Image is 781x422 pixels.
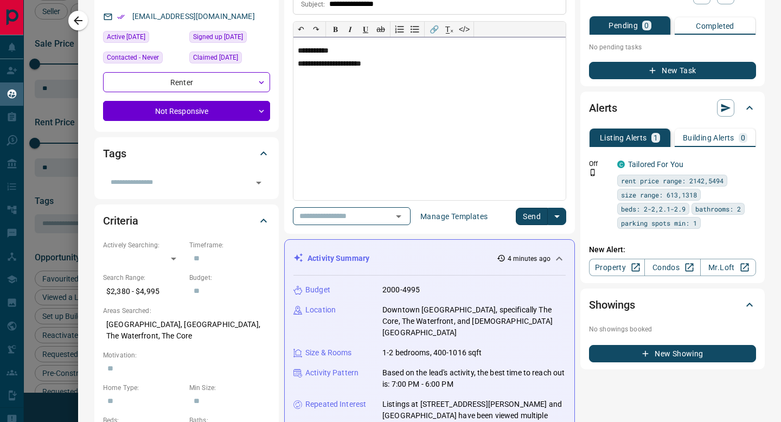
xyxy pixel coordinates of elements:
button: 🔗 [426,22,441,37]
p: Size & Rooms [305,347,352,359]
p: Based on the lead's activity, the best time to reach out is: 7:00 PM - 6:00 PM [382,367,566,390]
div: Sat Aug 16 2025 [103,31,184,46]
div: Renter [103,72,270,92]
h2: Alerts [589,99,617,117]
button: New Showing [589,345,756,362]
p: No showings booked [589,324,756,334]
span: Active [DATE] [107,31,145,42]
p: 1-2 bedrooms, 400-1016 sqft [382,347,482,359]
a: Property [589,259,645,276]
p: Pending [609,22,638,29]
span: Claimed [DATE] [193,52,238,63]
p: Budget [305,284,330,296]
a: Mr.Loft [700,259,756,276]
button: ↶ [293,22,309,37]
p: New Alert: [589,244,756,255]
span: bathrooms: 2 [695,203,741,214]
p: Location [305,304,336,316]
svg: Email Verified [117,13,125,21]
div: Mon Mar 24 2025 [189,31,270,46]
button: Open [251,175,266,190]
s: ab [376,25,385,34]
div: Not Responsive [103,101,270,121]
p: Search Range: [103,273,184,283]
div: Showings [589,292,756,318]
p: Budget: [189,273,270,283]
button: </> [457,22,472,37]
div: condos.ca [617,161,625,168]
p: $2,380 - $4,995 [103,283,184,300]
button: Manage Templates [414,208,494,225]
span: beds: 2-2,2.1-2.9 [621,203,686,214]
p: 0 [741,134,745,142]
span: Contacted - Never [107,52,159,63]
a: Condos [644,259,700,276]
button: 𝐁 [328,22,343,37]
button: Bullet list [407,22,422,37]
p: Areas Searched: [103,306,270,316]
p: 2000-4995 [382,284,420,296]
div: Tags [103,140,270,167]
div: Activity Summary4 minutes ago [293,248,566,268]
h2: Showings [589,296,635,314]
p: No pending tasks [589,39,756,55]
span: rent price range: 2142,5494 [621,175,724,186]
button: T̲ₓ [441,22,457,37]
p: Activity Summary [308,253,369,264]
p: Min Size: [189,383,270,393]
span: parking spots min: 1 [621,218,697,228]
h2: Criteria [103,212,138,229]
p: [GEOGRAPHIC_DATA], [GEOGRAPHIC_DATA], The Waterfront, The Core [103,316,270,345]
p: 1 [654,134,658,142]
span: size range: 613,1318 [621,189,697,200]
button: 𝐔 [358,22,373,37]
p: Actively Searching: [103,240,184,250]
p: Activity Pattern [305,367,359,379]
span: 𝐔 [363,25,368,34]
div: Mon Mar 24 2025 [189,52,270,67]
svg: Push Notification Only [589,169,597,176]
a: [EMAIL_ADDRESS][DOMAIN_NAME] [132,12,255,21]
p: 4 minutes ago [508,254,550,264]
p: Repeated Interest [305,399,366,410]
button: New Task [589,62,756,79]
button: Open [391,209,406,224]
div: Alerts [589,95,756,121]
a: Tailored For You [628,160,683,169]
span: Signed up [DATE] [193,31,243,42]
button: Numbered list [392,22,407,37]
p: Listing Alerts [600,134,647,142]
button: 𝑰 [343,22,358,37]
p: Home Type: [103,383,184,393]
button: Send [516,208,548,225]
button: ab [373,22,388,37]
p: Off [589,159,611,169]
p: Timeframe: [189,240,270,250]
div: Criteria [103,208,270,234]
h2: Tags [103,145,126,162]
p: 0 [644,22,649,29]
p: Building Alerts [683,134,734,142]
p: Completed [696,22,734,30]
div: split button [516,208,566,225]
p: Downtown [GEOGRAPHIC_DATA], specifically The Core, The Waterfront, and [DEMOGRAPHIC_DATA][GEOGRAP... [382,304,566,338]
button: ↷ [309,22,324,37]
p: Motivation: [103,350,270,360]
